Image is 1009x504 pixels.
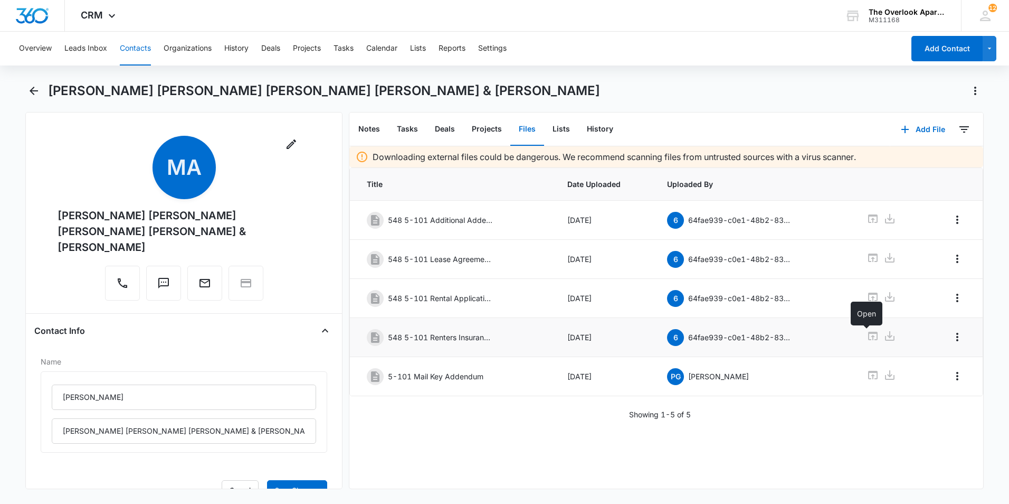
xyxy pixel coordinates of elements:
td: [DATE] [555,240,655,279]
div: Open [851,302,882,325]
p: 548 5-101 Additional Addendums.pdf [388,214,493,226]
button: Lists [544,113,578,146]
span: 6 [667,212,684,229]
span: 12 [988,4,997,12]
p: 548 5-101 Rental Applications.pdf [388,293,493,304]
span: MA [153,136,216,199]
button: Leads Inbox [64,32,107,66]
div: account id [869,16,946,24]
button: Notes [350,113,388,146]
button: Overflow Menu [949,329,966,346]
p: 548 5-101 Lease Agreement.pdf [388,254,493,265]
button: Tasks [334,32,354,66]
button: History [224,32,249,66]
h4: Contact Info [34,324,85,337]
p: Showing 1-5 of 5 [629,409,691,420]
div: account name [869,8,946,16]
button: Filters [956,121,973,138]
button: Lists [410,32,426,66]
button: History [578,113,622,146]
p: 64fae939-c0e1-48b2-8362-5020b578f76b [688,293,794,304]
p: 548 5-101 Renters Insurance.pdf [388,332,493,343]
td: [DATE] [555,201,655,240]
span: 6 [667,251,684,268]
p: 64fae939-c0e1-48b2-8362-5020b578f76b [688,332,794,343]
button: Tasks [388,113,426,146]
p: 64fae939-c0e1-48b2-8362-5020b578f76b [688,214,794,226]
span: Uploaded By [667,179,841,190]
button: Deals [426,113,463,146]
input: First Name [52,385,316,410]
button: Overflow Menu [949,250,966,267]
button: Projects [293,32,321,66]
span: Title [367,179,541,190]
button: Actions [967,82,984,99]
button: Add Contact [911,36,983,61]
span: CRM [81,10,103,21]
button: Contacts [120,32,151,66]
button: Organizations [164,32,212,66]
a: Call [105,282,140,291]
button: Settings [478,32,507,66]
td: [DATE] [555,318,655,357]
span: PG [667,368,684,385]
label: Name [41,356,327,367]
p: Downloading external files could be dangerous. We recommend scanning files from untrusted sources... [373,151,856,163]
button: Save Changes [267,480,327,500]
input: Last Name [52,418,316,444]
button: Reports [439,32,465,66]
button: Email [187,266,222,301]
p: 64fae939-c0e1-48b2-8362-5020b578f76b [688,254,794,265]
p: 5-101 Mail Key Addendum [388,371,483,382]
div: notifications count [988,4,997,12]
button: Call [105,266,140,301]
span: Date Uploaded [567,179,642,190]
div: [PERSON_NAME] [PERSON_NAME] [PERSON_NAME] [PERSON_NAME] & [PERSON_NAME] [58,208,310,255]
button: Back [25,82,42,99]
button: Calendar [366,32,397,66]
a: Text [146,282,181,291]
td: [DATE] [555,279,655,318]
button: Overflow Menu [949,211,966,228]
button: Close [317,322,334,339]
button: Projects [463,113,510,146]
td: [DATE] [555,357,655,396]
span: 6 [667,329,684,346]
span: 6 [667,290,684,307]
button: Files [510,113,544,146]
button: Overflow Menu [949,368,966,385]
button: Overview [19,32,52,66]
button: Overflow Menu [949,290,966,306]
button: Deals [261,32,280,66]
a: Email [187,282,222,291]
button: Cancel [222,480,259,500]
h1: [PERSON_NAME] [PERSON_NAME] [PERSON_NAME] [PERSON_NAME] & [PERSON_NAME] [48,83,600,99]
p: [PERSON_NAME] [688,371,749,382]
button: Text [146,266,181,301]
button: Add File [890,117,956,142]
